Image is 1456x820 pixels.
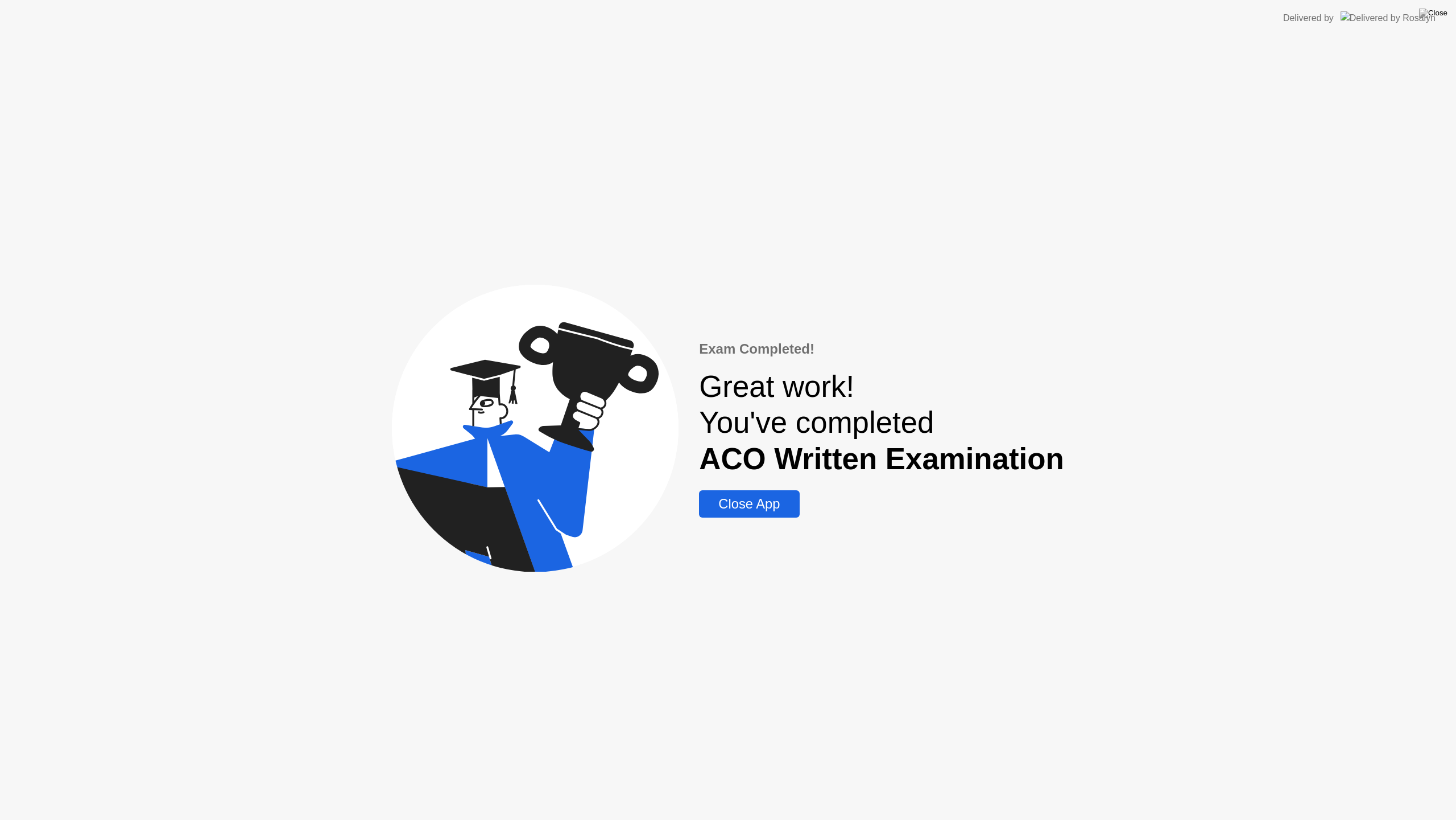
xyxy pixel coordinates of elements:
[1283,11,1334,25] div: Delivered by
[699,368,1064,477] div: Great work! You've completed
[699,339,1064,359] div: Exam Completed!
[699,442,1064,475] b: ACO Written Examination
[1341,11,1436,24] img: Delivered by Rosalyn
[702,496,796,512] div: Close App
[699,490,799,518] button: Close App
[1419,9,1447,18] img: Close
